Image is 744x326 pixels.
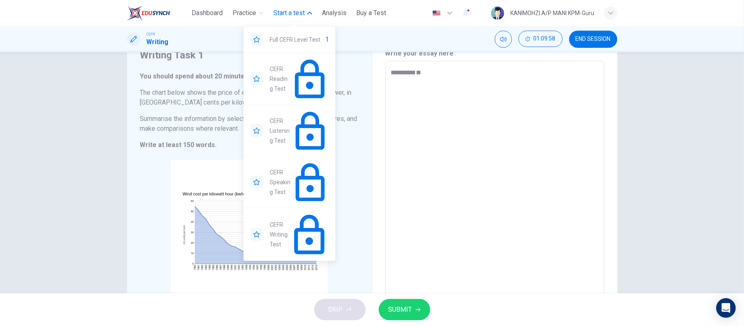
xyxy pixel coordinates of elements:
[140,114,359,134] h6: Summarise the information by selecting and reporting the main features, and make comparisons wher...
[270,220,289,249] span: CEFR Writing Test
[270,64,290,94] span: CEFR Reading Test
[534,36,556,42] span: 01:09:58
[140,49,359,62] h4: Writing Task 1
[127,5,189,21] a: ELTC logo
[140,141,217,149] strong: Write at least 150 words.
[518,31,563,47] button: 01:09:58
[353,6,389,20] button: Buy a Test
[244,208,335,261] div: YOU NEED A LICENSE TO ACCESS THIS CONTENT
[356,8,386,18] span: Buy a Test
[389,304,412,315] span: SUBMIT
[229,6,267,20] button: Practice
[244,105,335,156] div: YOU NEED A LICENSE TO ACCESS THIS CONTENT
[270,6,315,20] button: Start a test
[127,5,170,21] img: ELTC logo
[518,31,563,48] div: Hide
[270,35,325,45] span: Full CEFR Level Test
[270,116,291,145] span: CEFR Listening Test
[491,7,504,20] img: Profile picture
[147,37,169,47] h1: Writing
[270,167,291,197] span: CEFR Speaking Test
[431,10,442,16] img: en
[244,27,335,53] div: Full CEFR Level Test1
[244,157,335,208] div: YOU NEED A LICENSE TO ACCESS THIS CONTENT
[716,298,736,318] div: Open Intercom Messenger
[273,8,305,18] span: Start a test
[232,8,256,18] span: Practice
[188,6,226,20] button: Dashboard
[569,31,617,48] button: END SESSION
[511,8,594,18] div: KANIMOHZI A/P MANI KPM-Guru
[322,8,346,18] span: Analysis
[147,31,155,37] span: CEFR
[325,35,329,45] div: 1
[140,71,359,81] h6: You should spend about 20 minutes on this task.
[495,31,512,48] div: Mute
[244,53,335,105] div: YOU NEED A LICENSE TO ACCESS THIS CONTENT
[385,49,604,58] h6: Write your essay here
[140,88,359,107] h6: The chart below shows the price of electricity generated by wind power, in [GEOGRAPHIC_DATA] cent...
[576,36,611,42] span: END SESSION
[319,6,350,20] button: Analysis
[379,299,430,320] button: SUBMIT
[192,8,223,18] span: Dashboard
